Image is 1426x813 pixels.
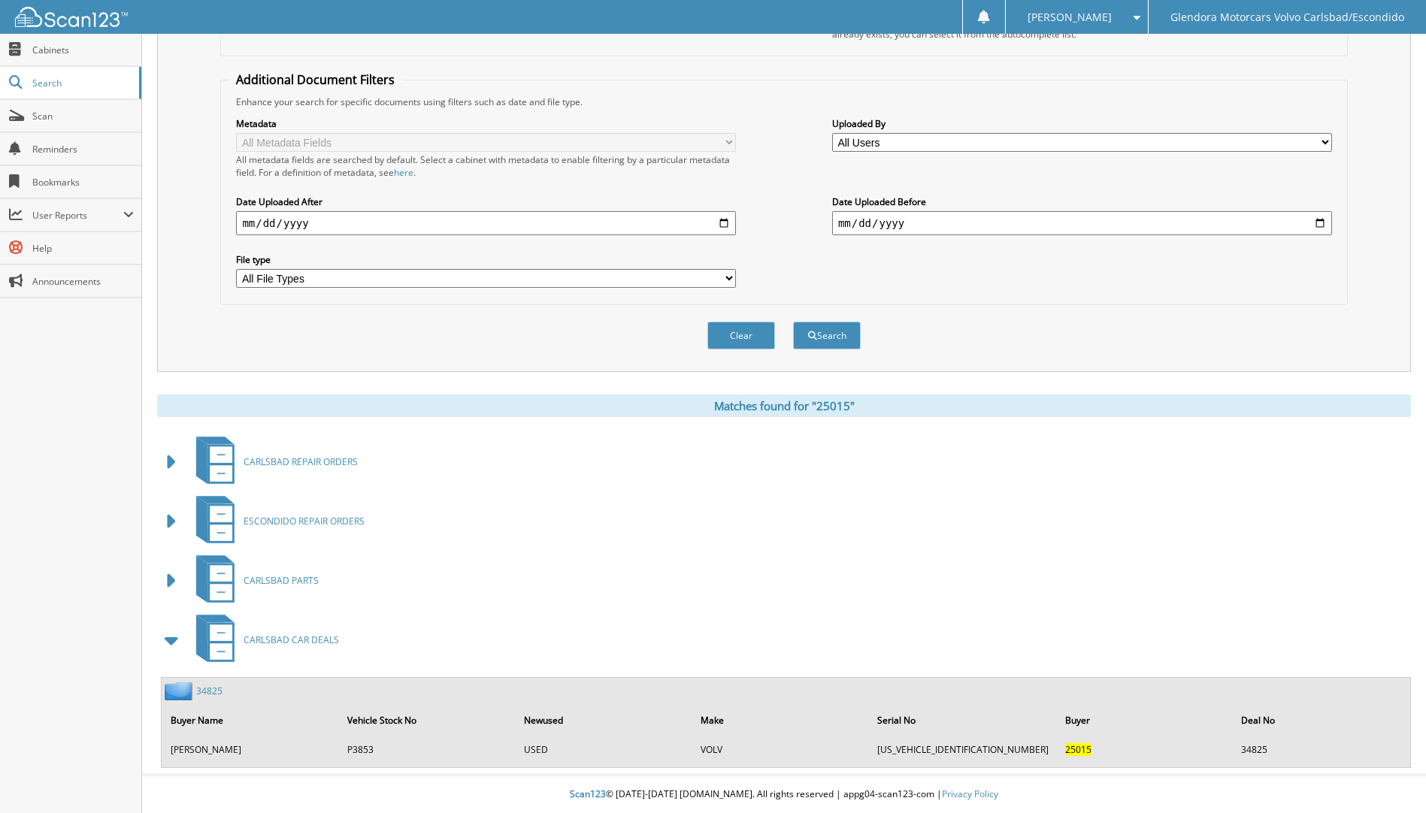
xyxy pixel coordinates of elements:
[832,211,1332,235] input: end
[32,77,132,89] span: Search
[236,195,736,208] label: Date Uploaded After
[187,432,358,491] a: CARLSBAD REPAIR ORDERS
[229,95,1339,108] div: Enhance your search for specific documents using filters such as date and file type.
[15,7,128,27] img: scan123-logo-white.svg
[32,275,134,288] span: Announcements
[165,682,196,700] img: folder2.png
[1065,743,1091,756] span: 25015
[870,705,1056,736] th: Serial No
[244,574,319,587] span: CARLSBAD PARTS
[394,166,413,179] a: here
[793,322,861,349] button: Search
[196,685,223,697] a: 34825
[340,737,515,762] td: P3853
[32,143,134,156] span: Reminders
[163,737,338,762] td: [PERSON_NAME]
[1058,705,1233,736] th: Buyer
[832,195,1332,208] label: Date Uploaded Before
[32,44,134,56] span: Cabinets
[516,737,692,762] td: USED
[832,117,1332,130] label: Uploaded By
[1234,737,1409,762] td: 34825
[516,705,692,736] th: Newused
[244,515,365,527] span: ESCONDIDO REPAIR ORDERS
[236,117,736,130] label: Metadata
[693,737,868,762] td: VOLV
[236,153,736,179] div: All metadata fields are searched by default. Select a cabinet with metadata to enable filtering b...
[244,455,358,468] span: CARLSBAD REPAIR ORDERS
[187,491,365,551] a: ESCONDIDO REPAIR ORDERS
[187,610,339,669] a: CARLSBAD CAR DEALS
[32,242,134,255] span: Help
[1028,13,1112,22] span: [PERSON_NAME]
[187,551,319,610] a: CARLSBAD PARTS
[236,253,736,266] label: File type
[157,394,1411,417] div: Matches found for "25015"
[32,176,134,189] span: Bookmarks
[142,776,1426,813] div: © [DATE]-[DATE] [DOMAIN_NAME]. All rights reserved | appg04-scan123-com |
[32,110,134,122] span: Scan
[870,737,1056,762] td: [US_VEHICLE_IDENTIFICATION_NUMBER]
[229,71,402,88] legend: Additional Document Filters
[942,787,998,800] a: Privacy Policy
[163,705,338,736] th: Buyer Name
[1170,13,1404,22] span: Glendora Motorcars Volvo Carlsbad/Escondido
[340,705,515,736] th: Vehicle Stock No
[570,787,606,800] span: Scan123
[707,322,775,349] button: Clear
[1234,705,1409,736] th: Deal No
[236,211,736,235] input: start
[693,705,868,736] th: Make
[244,633,339,646] span: CARLSBAD CAR DEALS
[1351,741,1426,813] iframe: Chat Widget
[32,209,123,222] span: User Reports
